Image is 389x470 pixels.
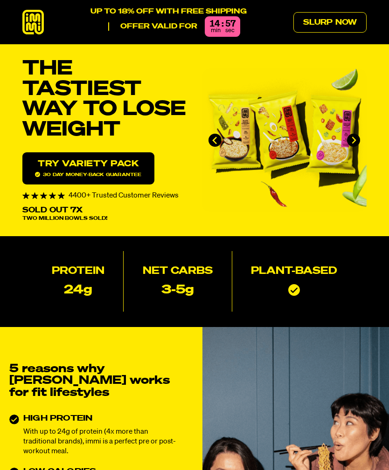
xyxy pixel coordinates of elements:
h2: Plant-based [251,266,337,277]
p: UP TO 18% OFF WITH FREE SHIPPING [90,7,247,16]
div: 57 [225,20,236,29]
h2: Net Carbs [143,266,213,277]
p: 24g [64,284,92,296]
p: With up to 24g of protein (4x more than traditional brands), immi is a perfect pre or post-workou... [23,427,177,456]
a: Slurp Now [293,12,367,33]
a: Try variety Pack30 day money-back guarantee [22,152,154,184]
p: Offer valid for [108,22,197,31]
div: 14 [209,20,220,29]
span: min [211,27,221,34]
h2: Protein [52,266,104,277]
h1: THE TASTIEST WAY TO LOSE WEIGHT [22,59,187,140]
h3: HIGH PROTEIN [23,415,177,422]
div: 4400+ Trusted Customer Reviews [22,192,187,199]
div: : [222,20,223,29]
span: 30 day money-back guarantee [35,172,141,177]
span: sec [225,27,235,34]
p: 3-5g [161,284,194,296]
div: immi slideshow [202,68,367,212]
button: Next slide [347,134,360,147]
span: Two Million Bowls Sold! [22,216,107,221]
li: 1 of 4 [202,68,367,212]
button: Go to last slide [208,134,222,147]
p: Sold Out 7X [22,207,83,214]
h2: 5 reasons why [PERSON_NAME] works for fit lifestyles [9,363,177,399]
